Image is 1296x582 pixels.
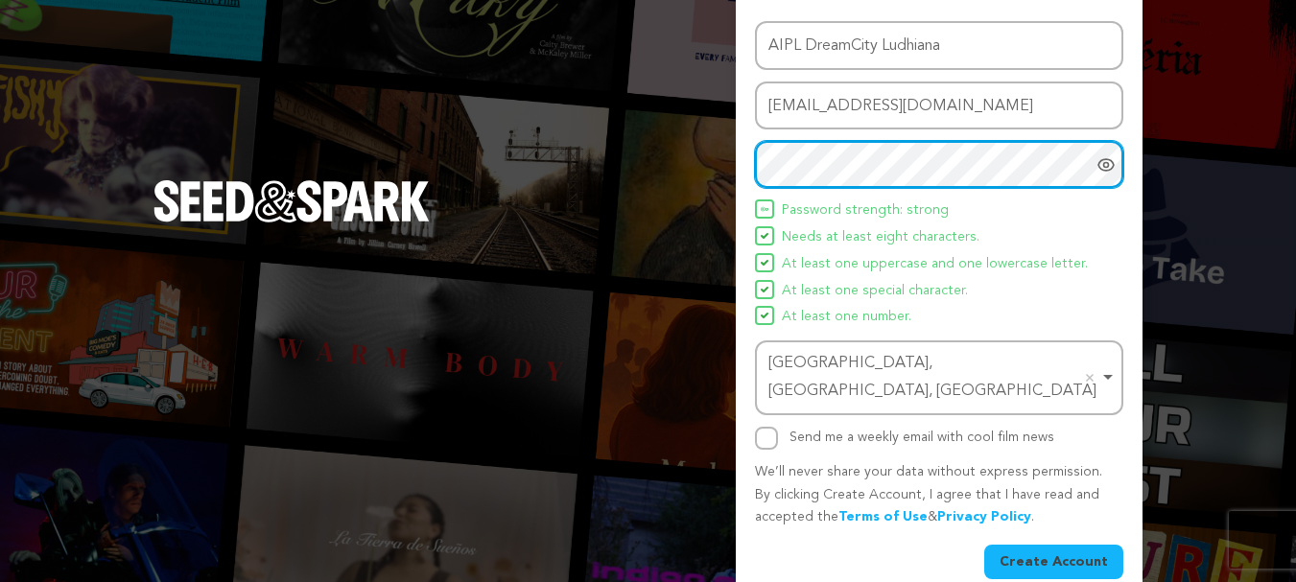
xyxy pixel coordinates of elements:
[1096,155,1116,175] a: Show password as plain text. Warning: this will display your password on the screen.
[782,253,1088,276] span: At least one uppercase and one lowercase letter.
[153,180,430,261] a: Seed&Spark Homepage
[782,226,979,249] span: Needs at least eight characters.
[782,306,911,329] span: At least one number.
[1080,368,1099,387] button: Remove item: 'ChIJfVo0YnSDGjkREAbGjjQCEWg'
[789,431,1054,444] label: Send me a weekly email with cool film news
[838,510,928,524] a: Terms of Use
[937,510,1031,524] a: Privacy Policy
[768,350,1098,406] div: [GEOGRAPHIC_DATA], [GEOGRAPHIC_DATA], [GEOGRAPHIC_DATA]
[755,81,1123,130] input: Email address
[755,461,1123,529] p: We’ll never share your data without express permission. By clicking Create Account, I agree that ...
[761,205,768,213] img: Seed&Spark Icon
[153,180,430,222] img: Seed&Spark Logo
[761,286,768,293] img: Seed&Spark Icon
[755,21,1123,70] input: Name
[782,280,968,303] span: At least one special character.
[782,199,949,222] span: Password strength: strong
[761,232,768,240] img: Seed&Spark Icon
[761,259,768,267] img: Seed&Spark Icon
[984,545,1123,579] button: Create Account
[761,312,768,319] img: Seed&Spark Icon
